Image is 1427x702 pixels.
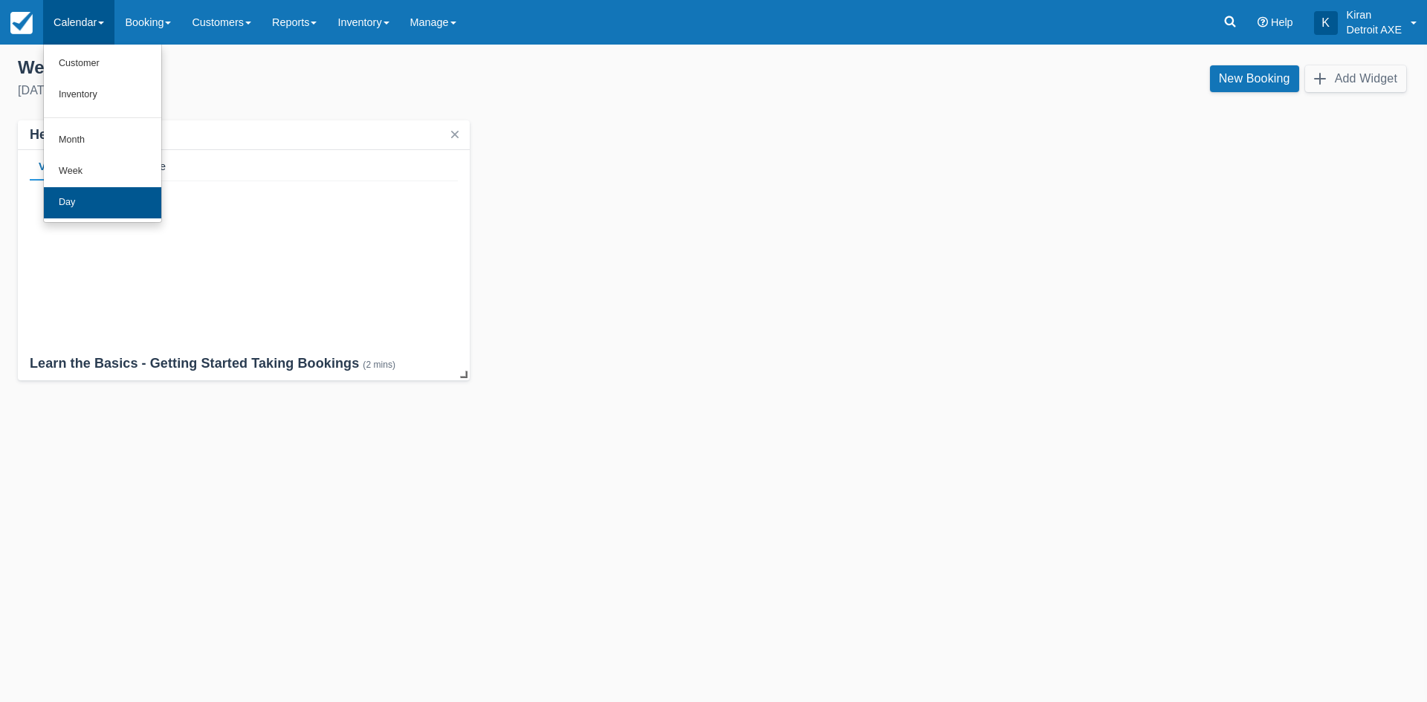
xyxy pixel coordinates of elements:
[44,125,161,156] a: Month
[18,82,702,100] div: [DATE]
[1347,7,1402,22] p: Kiran
[10,12,33,34] img: checkfront-main-nav-mini-logo.png
[18,56,702,79] div: Welcome , Kiran !
[1314,11,1338,35] div: K
[1347,22,1402,37] p: Detroit AXE
[30,355,458,374] div: Learn the Basics - Getting Started Taking Bookings
[1210,65,1299,92] a: New Booking
[1258,17,1268,27] i: Help
[1305,65,1406,92] button: Add Widget
[30,126,90,143] div: Helpdesk
[363,360,395,370] div: (2 mins)
[44,187,161,218] a: Day
[44,48,161,79] a: Customer
[44,79,161,111] a: Inventory
[30,150,77,181] div: Video
[1271,16,1293,28] span: Help
[44,156,161,187] a: Week
[43,45,162,223] ul: Calendar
